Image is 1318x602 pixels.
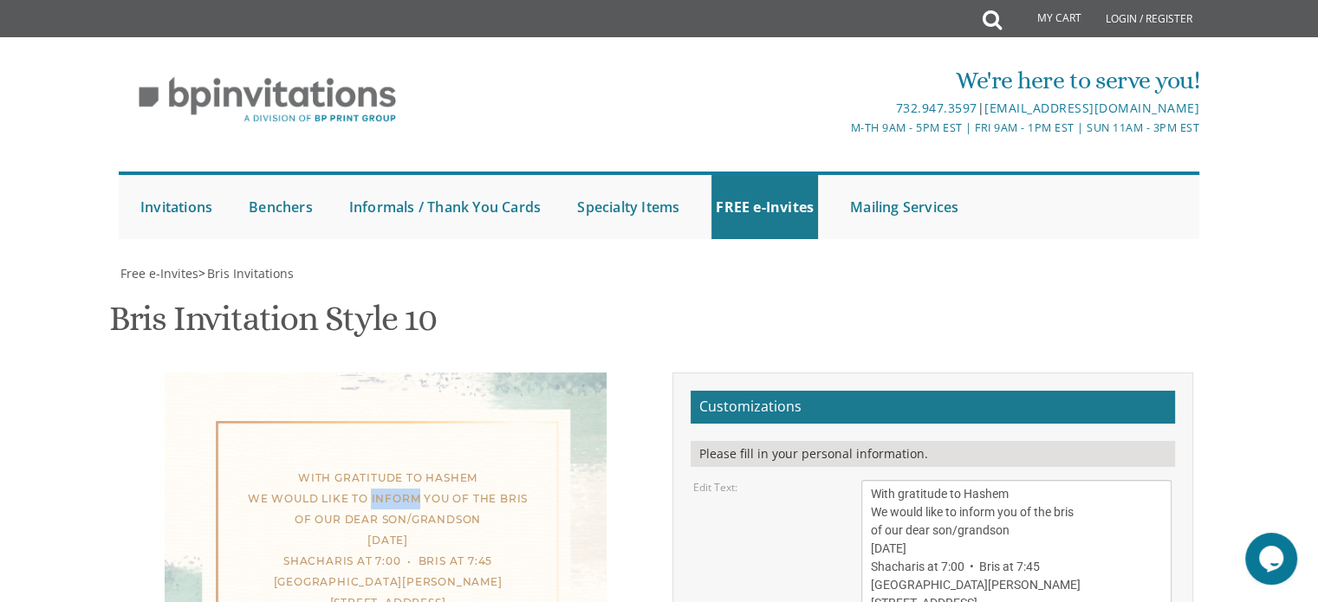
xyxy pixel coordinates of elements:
h2: Customizations [691,391,1175,424]
a: [EMAIL_ADDRESS][DOMAIN_NAME] [984,100,1199,116]
div: We're here to serve you! [480,63,1199,98]
a: Benchers [244,175,317,239]
div: | [480,98,1199,119]
label: Edit Text: [693,480,737,495]
span: Bris Invitations [207,265,294,282]
a: Bris Invitations [205,265,294,282]
h1: Bris Invitation Style 10 [109,300,437,351]
div: Please fill in your personal information. [691,441,1175,467]
div: M-Th 9am - 5pm EST | Fri 9am - 1pm EST | Sun 11am - 3pm EST [480,119,1199,137]
img: BP Invitation Loft [119,64,416,136]
a: Free e-Invites [119,265,198,282]
span: > [198,265,294,282]
a: Informals / Thank You Cards [345,175,545,239]
a: Invitations [136,175,217,239]
a: My Cart [1000,2,1094,36]
span: Free e-Invites [120,265,198,282]
a: FREE e-Invites [711,175,818,239]
iframe: chat widget [1245,533,1301,585]
a: 732.947.3597 [895,100,977,116]
a: Specialty Items [573,175,684,239]
a: Mailing Services [846,175,963,239]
